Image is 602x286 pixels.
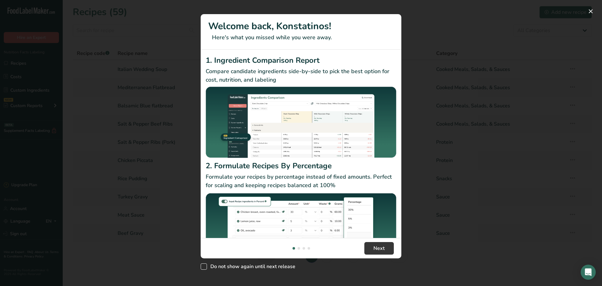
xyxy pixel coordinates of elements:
[206,192,396,268] img: Formulate Recipes By Percentage
[207,263,295,270] span: Do not show again until next release
[206,160,396,171] h2: 2. Formulate Recipes By Percentage
[581,265,596,280] div: Open Intercom Messenger
[206,173,396,190] p: Formulate your recipes by percentage instead of fixed amounts. Perfect for scaling and keeping re...
[206,55,396,66] h2: 1. Ingredient Comparison Report
[364,242,394,255] button: Next
[206,67,396,84] p: Compare candidate ingredients side-by-side to pick the best option for cost, nutrition, and labeling
[373,245,385,252] span: Next
[206,87,396,158] img: Ingredient Comparison Report
[208,33,394,42] p: Here's what you missed while you were away.
[208,19,394,33] h1: Welcome back, Konstatinos!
